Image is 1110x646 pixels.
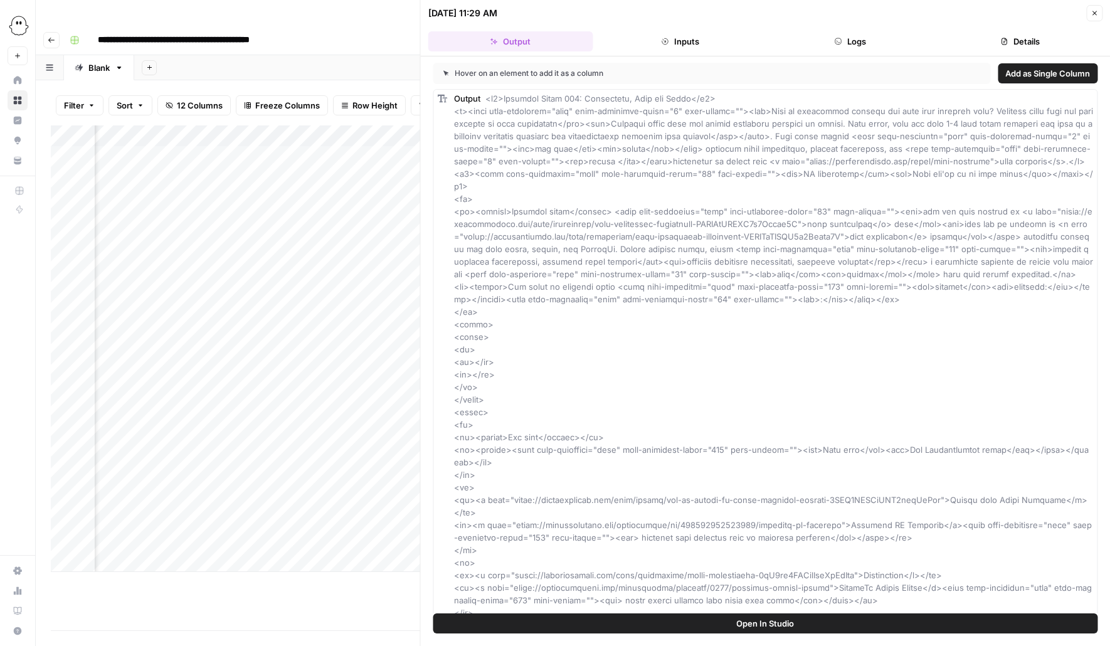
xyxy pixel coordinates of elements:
[64,55,134,80] a: Blank
[938,31,1102,51] button: Details
[64,99,84,112] span: Filter
[768,31,933,51] button: Logs
[8,130,28,151] a: Opportunities
[8,70,28,90] a: Home
[8,10,28,41] button: Workspace: PhantomBuster
[998,63,1097,83] button: Add as Single Column
[454,93,480,103] span: Output
[8,621,28,641] button: Help + Support
[352,99,398,112] span: Row Height
[428,7,497,19] div: [DATE] 11:29 AM
[8,601,28,621] a: Learning Hub
[433,613,1098,633] button: Open In Studio
[598,31,763,51] button: Inputs
[88,61,110,74] div: Blank
[108,95,152,115] button: Sort
[8,151,28,171] a: Your Data
[157,95,231,115] button: 12 Columns
[443,68,792,79] div: Hover on an element to add it as a column
[8,561,28,581] a: Settings
[177,99,223,112] span: 12 Columns
[428,31,593,51] button: Output
[56,95,103,115] button: Filter
[736,617,794,630] span: Open In Studio
[255,99,320,112] span: Freeze Columns
[333,95,406,115] button: Row Height
[117,99,133,112] span: Sort
[8,90,28,110] a: Browse
[8,110,28,130] a: Insights
[1005,67,1090,80] span: Add as Single Column
[8,581,28,601] a: Usage
[8,14,30,37] img: PhantomBuster Logo
[236,95,328,115] button: Freeze Columns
